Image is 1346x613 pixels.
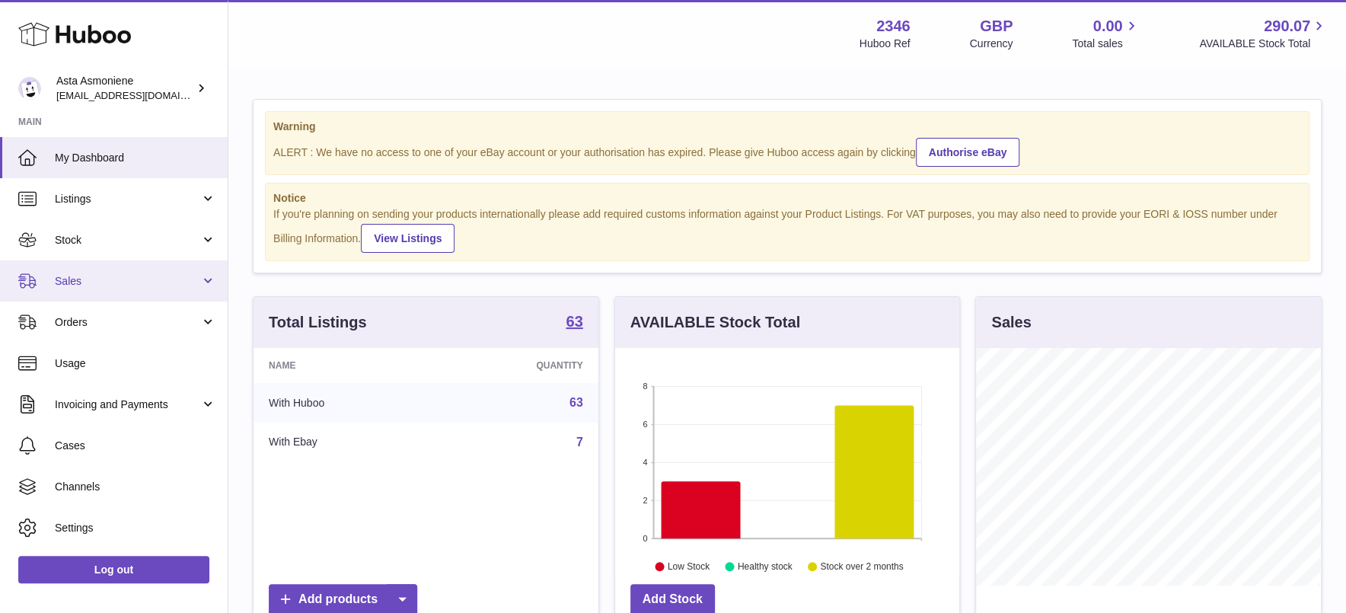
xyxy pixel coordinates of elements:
text: 4 [643,458,647,467]
div: If you're planning on sending your products internationally please add required customs informati... [273,207,1301,253]
th: Name [254,348,435,383]
div: Huboo Ref [860,37,911,51]
span: My Dashboard [55,151,216,165]
text: 0 [643,534,647,543]
text: Stock over 2 months [820,562,903,573]
span: Cases [55,439,216,453]
div: ALERT : We have no access to one of your eBay account or your authorisation has expired. Please g... [273,136,1301,167]
text: 8 [643,382,647,391]
a: Log out [18,556,209,583]
span: Settings [55,521,216,535]
span: 0.00 [1093,16,1123,37]
text: 2 [643,496,647,505]
a: View Listings [361,224,455,253]
th: Quantity [435,348,598,383]
td: With Ebay [254,423,435,462]
a: 63 [566,314,582,332]
h3: Total Listings [269,312,367,333]
img: onlyipsales@gmail.com [18,77,41,100]
td: With Huboo [254,383,435,423]
a: 0.00 Total sales [1072,16,1140,51]
span: Total sales [1072,37,1140,51]
a: Authorise eBay [916,138,1020,167]
strong: Notice [273,191,1301,206]
text: Healthy stock [738,562,793,573]
span: Stock [55,233,200,247]
span: Orders [55,315,200,330]
strong: 63 [566,314,582,329]
h3: Sales [991,312,1031,333]
span: AVAILABLE Stock Total [1199,37,1328,51]
span: Usage [55,356,216,371]
a: 7 [576,436,583,449]
div: Asta Asmoniene [56,74,193,103]
a: 63 [569,396,583,409]
span: Listings [55,192,200,206]
span: [EMAIL_ADDRESS][DOMAIN_NAME] [56,89,224,101]
span: 290.07 [1264,16,1310,37]
a: 290.07 AVAILABLE Stock Total [1199,16,1328,51]
span: Channels [55,480,216,494]
strong: GBP [980,16,1013,37]
strong: Warning [273,120,1301,134]
text: 6 [643,420,647,429]
h3: AVAILABLE Stock Total [630,312,800,333]
div: Currency [970,37,1013,51]
strong: 2346 [876,16,911,37]
text: Low Stock [668,562,710,573]
span: Sales [55,274,200,289]
span: Invoicing and Payments [55,397,200,412]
